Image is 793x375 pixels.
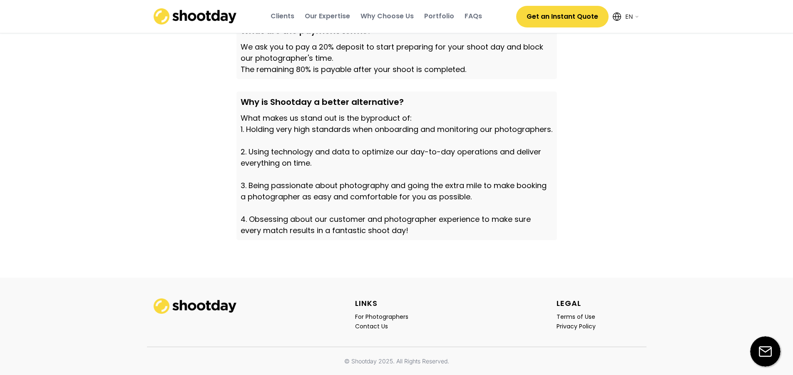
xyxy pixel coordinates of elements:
div: LEGAL [557,298,581,308]
img: shootday_logo.png [154,8,237,25]
div: What makes us stand out is the byproduct of: 1. Holding very high standards when onboarding and m... [241,112,553,236]
div: FAQs [465,12,482,21]
button: Get an Instant Quote [516,6,609,27]
div: Clients [271,12,294,21]
img: shootday_logo.png [154,298,237,314]
div: Privacy Policy [557,323,596,330]
img: email-icon%20%281%29.svg [750,336,781,367]
div: Our Expertise [305,12,350,21]
div: Contact Us [355,323,388,330]
div: Portfolio [424,12,454,21]
div: Why is Shootday a better alternative? [241,96,553,108]
div: Why Choose Us [360,12,414,21]
div: We ask you to pay a 20% deposit to start preparing for your shoot day and block our photographer'... [241,41,553,75]
div: For Photographers [355,313,408,320]
img: Icon%20feather-globe%20%281%29.svg [613,12,621,21]
div: LINKS [355,298,378,308]
div: Terms of Use [557,313,595,320]
div: © Shootday 2025. All Rights Reserved. [344,357,449,365]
